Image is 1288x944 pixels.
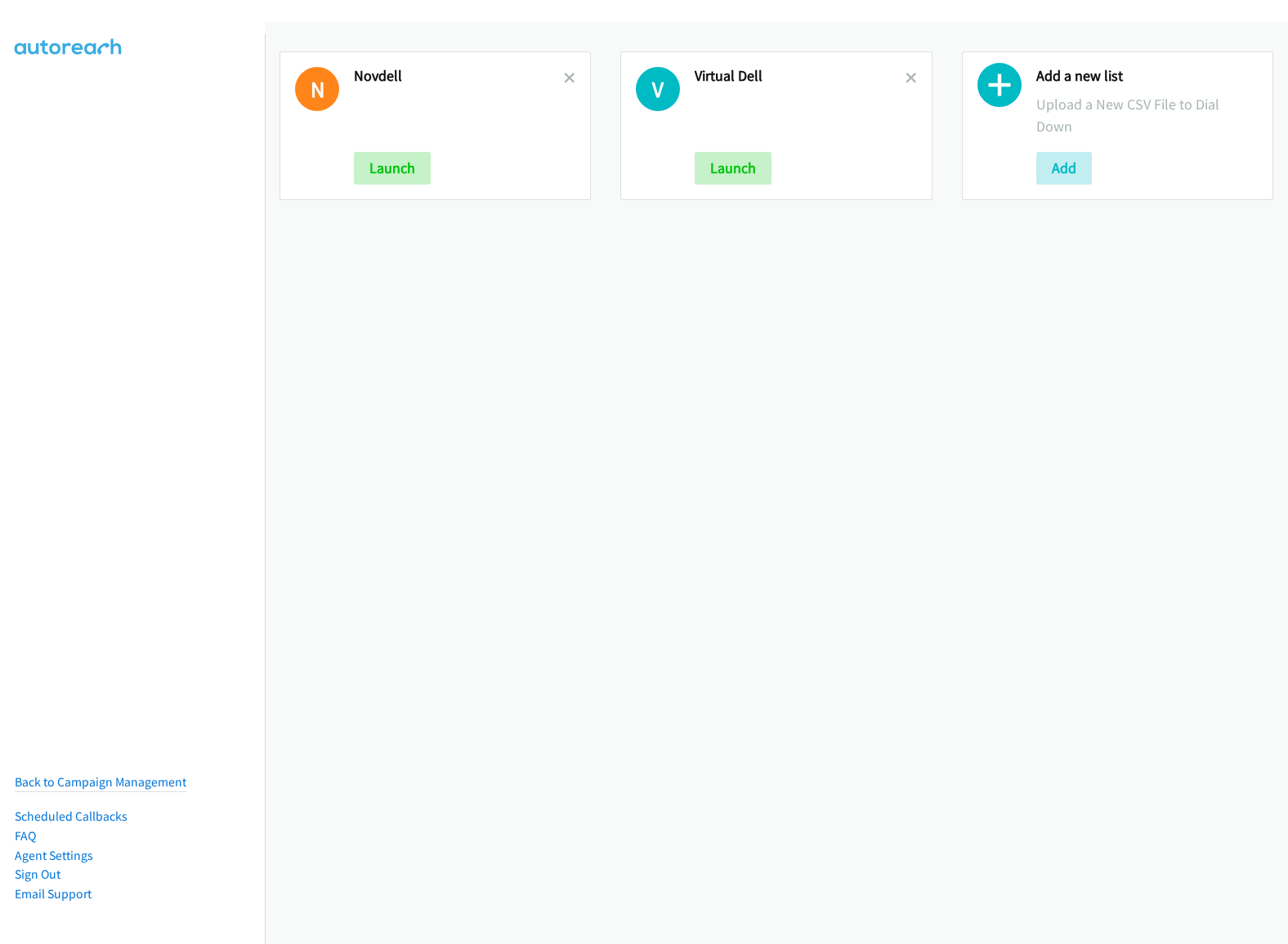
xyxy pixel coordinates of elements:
[15,774,186,790] a: Back to Campaign Management
[354,67,564,86] h2: Novdell
[15,866,60,882] a: Sign Out
[1036,93,1258,137] p: Upload a New CSV File to Dial Down
[15,808,127,824] a: Scheduled Callbacks
[1036,67,1258,86] h2: Add a new list
[695,152,771,185] button: Launch
[354,152,431,185] button: Launch
[636,67,680,111] h1: V
[695,67,905,86] h2: Virtual Dell
[295,67,339,111] h1: N
[15,828,36,844] a: FAQ
[15,848,93,863] a: Agent Settings
[1036,152,1092,185] button: Add
[15,886,92,902] a: Email Support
